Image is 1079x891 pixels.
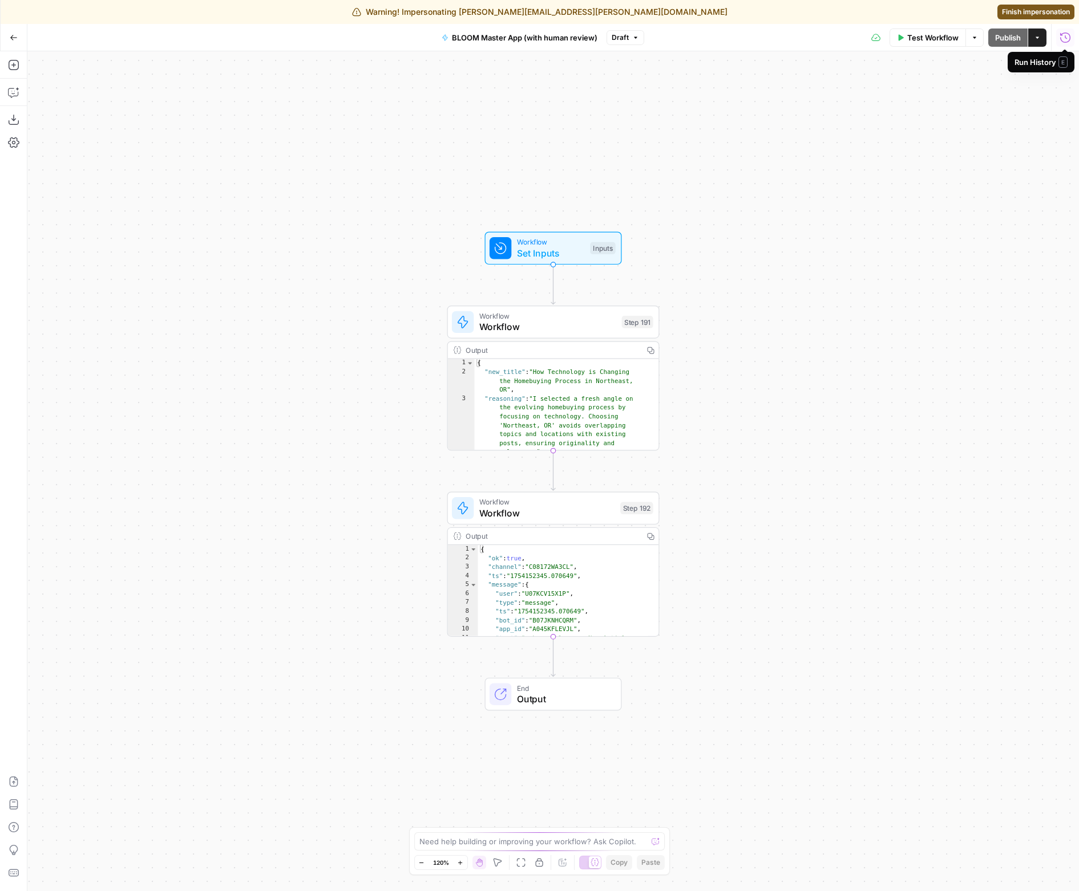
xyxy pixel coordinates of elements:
[612,32,629,43] span: Draft
[517,682,610,693] span: End
[448,563,478,572] div: 3
[890,29,965,47] button: Test Workflow
[611,857,628,868] span: Copy
[997,5,1074,19] a: Finish impersonation
[590,242,615,255] div: Inputs
[466,359,474,368] span: Toggle code folding, rows 1 through 6
[448,581,478,590] div: 5
[517,246,585,260] span: Set Inputs
[479,506,615,520] span: Workflow
[448,634,478,723] div: 11
[448,394,475,457] div: 3
[447,232,660,265] div: WorkflowSet InputsInputs
[448,616,478,625] div: 9
[641,857,660,868] span: Paste
[448,572,478,581] div: 4
[448,607,478,616] div: 8
[479,320,616,333] span: Workflow
[448,589,478,599] div: 6
[479,497,615,507] span: Workflow
[607,30,644,45] button: Draft
[606,855,632,870] button: Copy
[470,581,477,590] span: Toggle code folding, rows 5 through 53
[352,6,728,18] div: Warning! Impersonating [PERSON_NAME][EMAIL_ADDRESS][PERSON_NAME][DOMAIN_NAME]
[448,625,478,634] div: 10
[988,29,1028,47] button: Publish
[466,531,638,542] div: Output
[448,599,478,608] div: 7
[637,855,665,870] button: Paste
[1058,56,1068,68] span: E
[479,311,616,322] span: Workflow
[1002,7,1070,17] span: Finish impersonation
[447,492,660,637] div: WorkflowWorkflowStep 192Output{ "ok":true, "channel":"C08172WA3CL", "ts":"1754152345.070649", "me...
[551,265,555,304] g: Edge from start to step_191
[551,451,555,491] g: Edge from step_191 to step_192
[448,368,475,394] div: 2
[448,545,478,554] div: 1
[907,32,959,43] span: Test Workflow
[470,545,477,554] span: Toggle code folding, rows 1 through 54
[622,316,653,328] div: Step 191
[452,32,597,43] span: BLOOM Master App (with human review)
[1015,56,1068,68] div: Run History
[517,692,610,706] span: Output
[435,29,604,47] button: BLOOM Master App (with human review)
[433,858,449,867] span: 120%
[466,345,638,356] div: Output
[447,306,660,450] div: WorkflowWorkflowStep 191Output{ "new_title":"How Technology is Changing the Homebuying Process in...
[448,359,475,368] div: 1
[551,637,555,677] g: Edge from step_192 to end
[620,502,653,515] div: Step 192
[447,678,660,711] div: EndOutput
[995,32,1021,43] span: Publish
[448,554,478,563] div: 2
[517,237,585,247] span: Workflow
